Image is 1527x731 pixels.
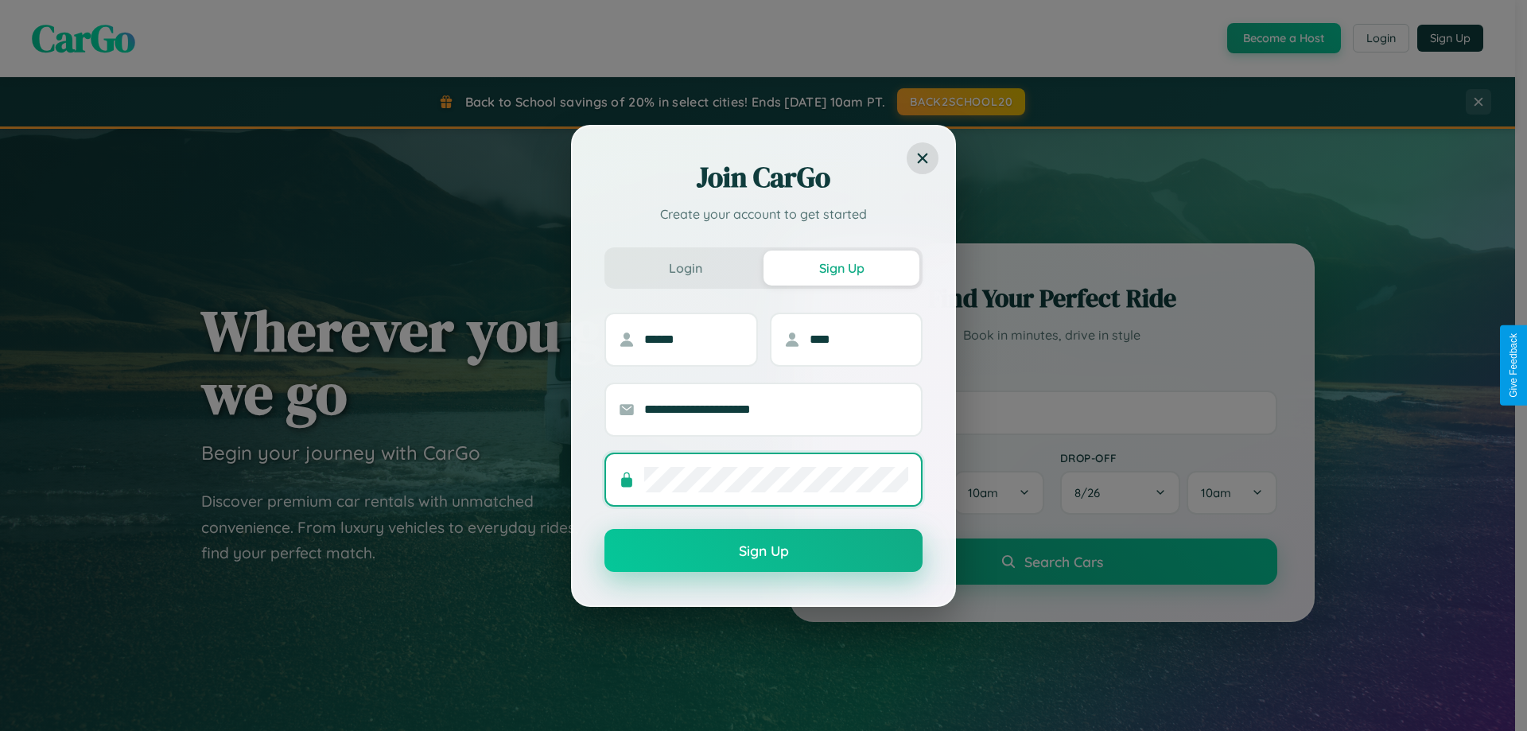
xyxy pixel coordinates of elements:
[604,204,923,224] p: Create your account to get started
[763,251,919,286] button: Sign Up
[608,251,763,286] button: Login
[604,158,923,196] h2: Join CarGo
[604,529,923,572] button: Sign Up
[1508,333,1519,398] div: Give Feedback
